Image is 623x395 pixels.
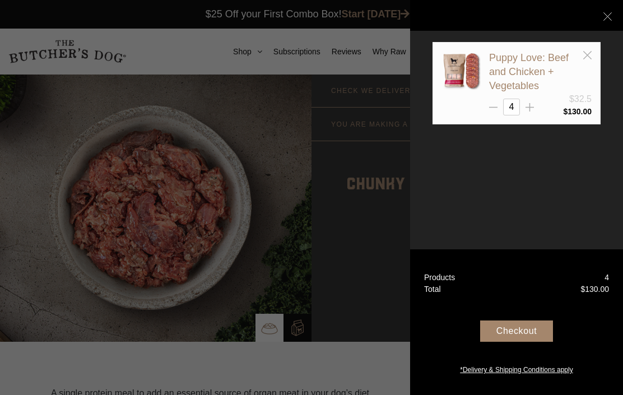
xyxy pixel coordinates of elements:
[580,285,585,294] span: $
[480,320,553,342] div: Checkout
[605,272,609,284] div: 4
[410,249,623,395] a: Products 4 Total $130.00 Checkout
[580,285,609,294] bdi: 130.00
[424,284,441,295] div: Total
[489,52,569,91] a: Puppy Love: Beef and Chicken + Vegetables
[563,107,568,116] span: $
[410,362,623,375] a: *Delivery & Shipping Conditions apply
[441,51,481,90] img: Puppy Love: Beef and Chicken + Vegetables
[563,107,592,116] bdi: 130.00
[569,92,592,106] div: $32.5
[424,272,455,284] div: Products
